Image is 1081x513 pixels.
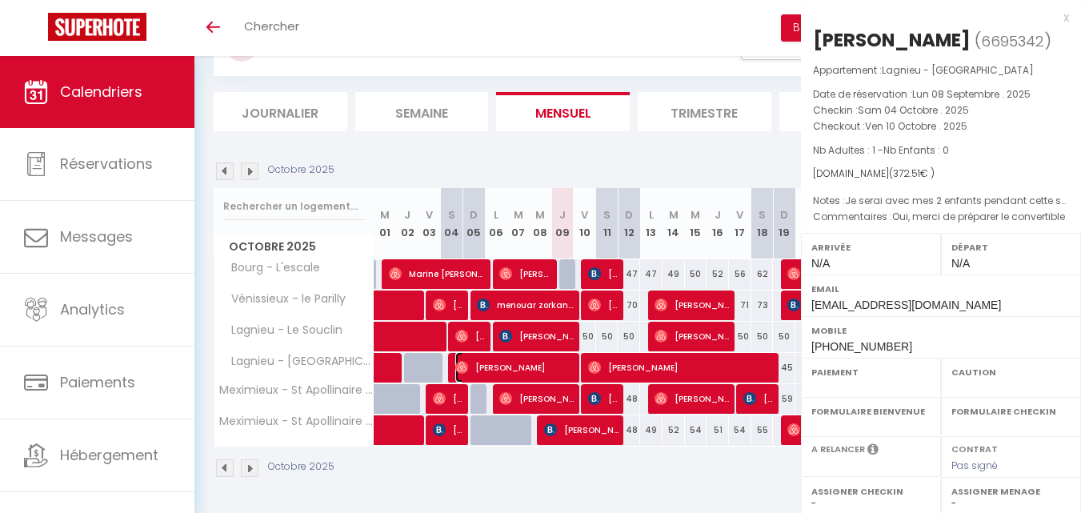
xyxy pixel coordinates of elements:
div: x [801,8,1069,27]
span: 372.51 [893,166,920,180]
label: Paiement [811,364,931,380]
span: Lagnieu - [GEOGRAPHIC_DATA] [882,63,1034,77]
span: Ven 10 Octobre . 2025 [865,119,967,133]
label: Formulaire Checkin [951,403,1071,419]
i: Sélectionner OUI si vous souhaiter envoyer les séquences de messages post-checkout [867,443,879,460]
label: Formulaire Bienvenue [811,403,931,419]
label: Mobile [811,323,1071,339]
span: N/A [811,257,830,270]
span: Oui, merci de préparer le convertible [892,210,1065,223]
span: [PHONE_NUMBER] [811,340,912,353]
p: Notes : [813,193,1069,209]
span: [EMAIL_ADDRESS][DOMAIN_NAME] [811,299,1001,311]
label: A relancer [811,443,865,456]
p: Checkin : [813,102,1069,118]
p: Date de réservation : [813,86,1069,102]
span: N/A [951,257,970,270]
label: Arrivée [811,239,931,255]
span: Sam 04 Octobre . 2025 [858,103,969,117]
span: Nb Adultes : 1 - [813,143,949,157]
label: Assigner Menage [951,483,1071,499]
p: Checkout : [813,118,1069,134]
span: Nb Enfants : 0 [883,143,949,157]
div: [PERSON_NAME] [813,27,971,53]
span: ( ) [975,30,1051,52]
p: Commentaires : [813,209,1069,225]
span: ( € ) [889,166,935,180]
label: Contrat [951,443,998,453]
label: Email [811,281,1071,297]
label: Caution [951,364,1071,380]
span: 6695342 [981,31,1044,51]
div: [DOMAIN_NAME] [813,166,1069,182]
span: Pas signé [951,459,998,472]
label: Assigner Checkin [811,483,931,499]
p: Appartement : [813,62,1069,78]
label: Départ [951,239,1071,255]
span: Lun 08 Septembre . 2025 [912,87,1031,101]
